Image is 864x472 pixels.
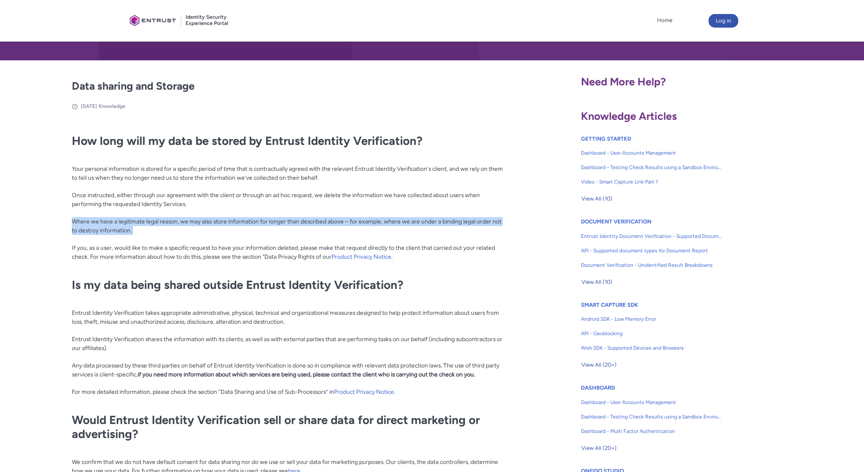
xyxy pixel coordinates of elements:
a: API - Supported document types for Document Report [581,243,722,258]
h1: How long will my data be stored by Entrust Identity Verification? [72,134,504,148]
span: Document Verification - Unidentified Result Breakdowns [581,261,722,269]
a: API - Geoblocking [581,326,722,341]
span: Need More Help? [581,75,666,88]
span: [DATE] [81,103,97,109]
span: Video - Smart Capture Link Part 1 [581,178,722,186]
span: Dashboard - User Accounts Management [581,149,722,157]
a: Home [655,14,674,27]
a: DOCUMENT VERIFICATION [581,218,652,225]
a: Product Privacy Notice [334,388,394,395]
a: Dashboard - User Accounts Management [581,146,722,160]
span: Dashboard - Multi Factor Authentication [581,427,722,435]
a: Video - Smart Capture Link Part 1 [581,175,722,189]
li: Knowledge [99,102,125,110]
span: Knowledge Articles [581,110,677,122]
span: Entrust Identity Document Verification - Supported Document type and size [581,232,722,240]
a: SMART CAPTURE SDK [581,302,638,308]
button: Log in [708,14,738,28]
a: GETTING STARTED [581,136,631,142]
p: Your personal information is stored for a specific period of time that is contractually agreed wi... [72,155,504,270]
button: View All (10) [581,192,613,206]
span: API - Geoblocking [581,330,722,337]
a: Dashboard - Testing Check Results using a Sandbox Environment [581,410,722,424]
span: Android SDK - Low Memory Error [581,315,722,323]
span: Dashboard - User Accounts Management [581,399,722,406]
h1: Is my data being shared outside Entrust Identity Verification? [72,278,504,292]
span: API - Supported document types for Document Report [581,247,722,254]
a: Dashboard - Multi Factor Authentication [581,424,722,438]
h1: Would Entrust Identity Verification sell or share data for direct marketing or advertising? [72,413,504,441]
a: Dashboard - User Accounts Management [581,395,722,410]
span: View All (20+) [581,359,617,371]
span: Web SDK - Supported Devices and Browsers [581,344,722,352]
a: DASHBOARD [581,384,615,391]
a: Product Privacy Notice [331,253,391,260]
span: Dashboard - Testing Check Results using a Sandbox Environment [581,164,722,171]
a: Dashboard - Testing Check Results using a Sandbox Environment [581,160,722,175]
strong: if you need more information about which services are being used, please contact the client who i... [138,371,475,378]
span: View All (10) [581,192,612,205]
button: View All (20+) [581,358,617,372]
h2: Data sharing and Storage [72,78,504,94]
a: Android SDK - Low Memory Error [581,312,722,326]
a: Document Verification - Unidentified Result Breakdowns [581,258,722,272]
button: View All (20+) [581,441,617,455]
a: Web SDK - Supported Devices and Browsers [581,341,722,355]
a: Entrust Identity Document Verification - Supported Document type and size [581,229,722,243]
span: View All (10) [581,276,612,288]
p: Entrust Identity Verification takes appropriate administrative, physical, technical and organizat... [72,300,504,405]
button: View All (10) [581,275,613,289]
span: Dashboard - Testing Check Results using a Sandbox Environment [581,413,722,421]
